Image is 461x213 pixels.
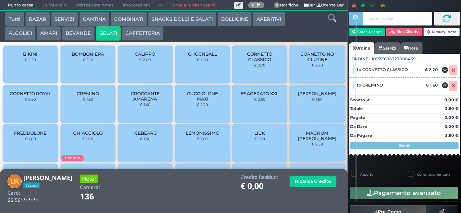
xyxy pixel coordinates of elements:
[24,97,36,101] small: € 2,50
[80,185,100,190] h4: Camera:
[424,28,460,36] button: Rimuovi tutto
[241,91,278,96] span: ESAGERATO XXL
[363,12,432,26] input: Codice Cliente
[386,28,422,36] button: Rim. Cliente
[352,56,371,62] span: Ordine :
[197,102,208,107] small: € 2,20
[124,91,167,102] span: CROCCANTE AMARENA
[374,42,400,54] a: Servizi
[23,51,37,57] span: BIKINI
[254,136,265,141] small: € 1,60
[425,83,442,88] div: € 1,60
[82,57,93,62] small: € 2,10
[181,91,224,102] span: CUCCIOLONE MAXI
[241,175,278,180] h4: Credito Residuo:
[238,51,281,62] span: CORNETTO CLASSICO
[400,42,422,54] a: Note
[312,97,323,101] small: € 1,60
[10,91,51,96] span: CORNETTO ROYAL
[296,130,339,141] span: MAGNUM [PERSON_NAME]
[350,187,458,199] button: Pagamento avanzato
[79,12,109,26] button: CANTINA
[444,124,458,129] strong: 0,00 €
[290,176,336,187] button: Ricarica Credito
[349,42,374,54] a: Ordine
[111,12,147,26] button: COMBINATI
[399,143,410,148] strong: Segue
[350,124,367,129] strong: Da Dare
[350,106,363,111] strong: Totale
[5,12,24,26] button: Tutti
[417,172,450,177] label: Comanda prioritaria
[296,51,339,62] span: CORNETTO NO GLUTINE
[61,155,84,161] span: Esaurito
[445,133,458,138] strong: 3,80 €
[357,67,408,72] span: 1 x CORNETTO CLASSICO
[140,102,151,107] small: € 1,60
[360,172,373,177] label: Asporto
[23,173,72,182] b: [PERSON_NAME]
[424,67,442,72] div: € 2,20
[122,26,164,41] button: CAFFETTERIA
[82,97,93,101] small: € 1,60
[197,136,208,141] small: € 1,60
[37,0,71,10] span: Ultimi ordini
[72,51,104,57] span: BOMBONIERA
[218,12,252,26] button: BOLLICINE
[349,28,385,36] button: Cerca Cliente
[241,182,278,191] h1: € 0,00
[96,26,121,41] button: GELATI
[119,0,154,10] span: Impostazioni
[357,83,383,88] span: 1 x CREMINO
[5,26,36,41] button: ALCOLICI
[444,97,458,102] strong: 0,00 €
[186,130,219,136] span: LEMONISSIMO
[254,63,265,67] small: € 2,20
[312,142,323,146] small: € 2,50
[25,136,36,141] small: € 1,00
[37,26,61,41] button: AMARI
[8,175,22,189] img: Luigi rondinella
[135,51,155,57] span: CALIPPO
[350,115,365,120] strong: Pagato
[8,190,20,196] h4: Card:
[62,26,94,41] button: BEVANDE
[350,97,365,103] strong: Sconto
[80,192,114,201] h1: 136
[312,63,323,67] small: € 2,20
[14,130,46,136] span: FREDDOLONE
[71,0,118,10] span: Ritiri programmati
[4,0,37,10] span: Punto cassa
[77,91,99,96] span: CREMINO
[372,56,416,62] span: 101359106323006439
[188,51,217,57] span: CHOCNBALL
[254,97,265,101] small: € 2,60
[82,136,93,141] small: € 1,00
[139,57,151,62] small: € 2,00
[197,57,208,62] small: € 2,60
[444,115,458,120] strong: 0,00 €
[51,12,78,26] button: SERVIZI
[133,130,157,136] span: ICEBEARG
[23,182,40,188] span: In casa
[140,136,151,141] small: € 1,50
[73,130,103,136] span: GHIACCIOLO
[25,12,50,26] button: BAZAR
[24,57,36,62] small: € 2,20
[445,106,458,111] strong: 3,80 €
[80,175,98,183] h3: Hotel
[148,12,216,26] button: SNACKS DOLCI E SALATI
[254,130,265,136] span: LIUK
[350,133,372,138] strong: Da Pagare
[253,12,285,26] button: APERITIVI
[298,91,336,96] span: [PERSON_NAME]
[166,0,219,10] a: Torna alla dashboard
[274,2,280,9] span: 0
[252,3,255,8] b: 0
